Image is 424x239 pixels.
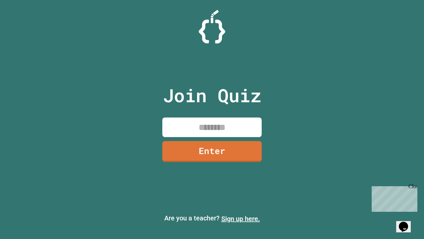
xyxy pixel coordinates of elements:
img: Logo.svg [199,10,225,43]
iframe: chat widget [396,212,417,232]
a: Enter [162,141,262,162]
p: Join Quiz [163,82,261,109]
iframe: chat widget [369,184,417,212]
div: Chat with us now!Close [3,3,46,42]
a: Sign up here. [221,215,260,223]
p: Are you a teacher? [5,213,419,224]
